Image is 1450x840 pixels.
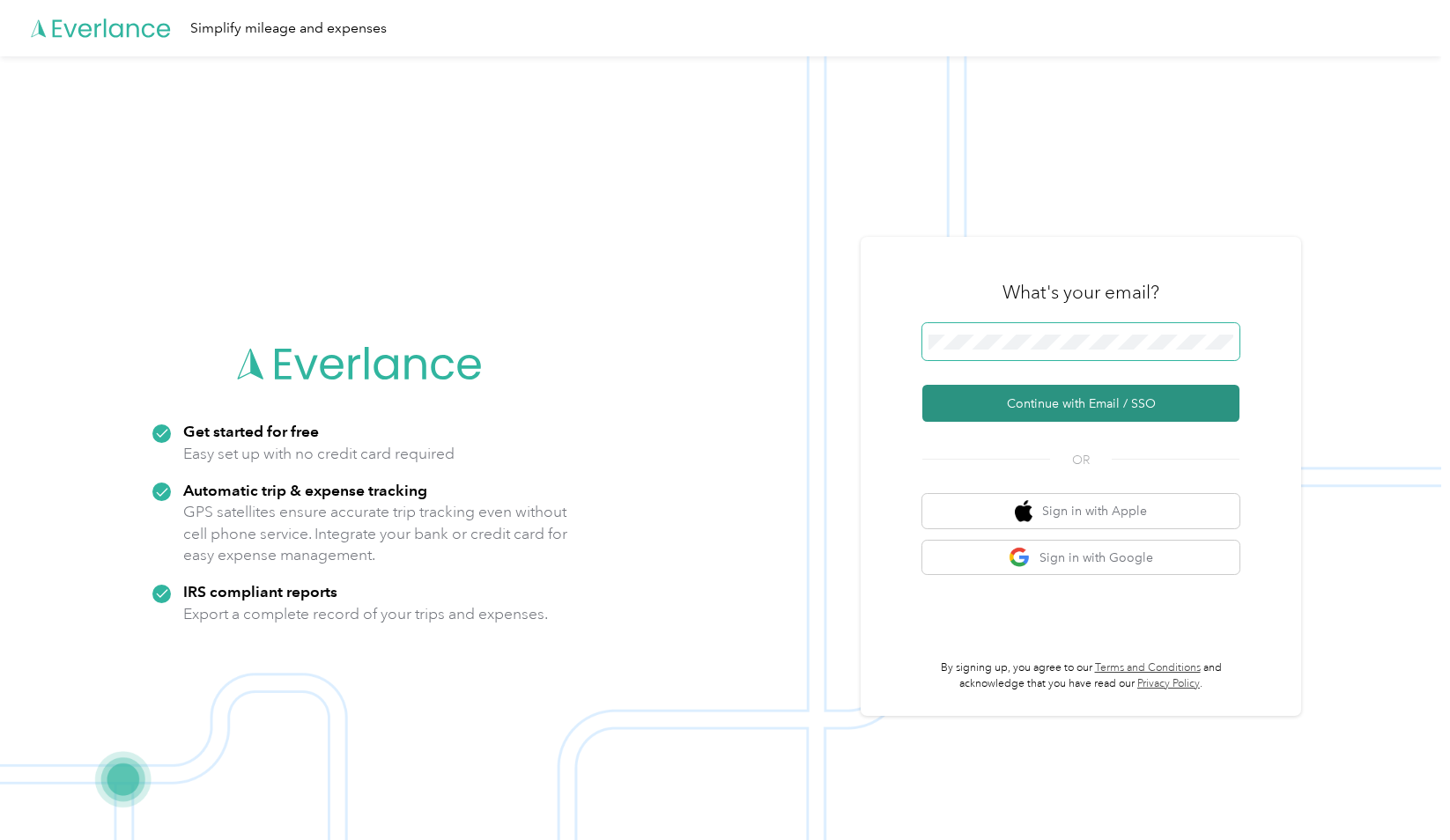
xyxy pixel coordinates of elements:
[1002,280,1159,305] h3: What's your email?
[1050,451,1112,469] span: OR
[183,443,455,465] p: Easy set up with no credit card required
[1015,500,1032,522] img: apple logo
[1009,547,1031,569] img: google logo
[922,494,1239,528] button: apple logoSign in with Apple
[922,660,1239,691] p: By signing up, you agree to our and acknowledge that you have read our .
[183,422,319,440] strong: Get started for free
[1137,677,1200,690] a: Privacy Policy
[922,541,1239,575] button: google logoSign in with Google
[1095,661,1201,674] a: Terms and Conditions
[190,18,387,40] div: Simplify mileage and expenses
[183,481,427,499] strong: Automatic trip & expense tracking
[183,501,568,566] p: GPS satellites ensure accurate trip tracking even without cell phone service. Integrate your bank...
[922,385,1239,422] button: Continue with Email / SSO
[183,603,548,625] p: Export a complete record of your trips and expenses.
[183,582,337,601] strong: IRS compliant reports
